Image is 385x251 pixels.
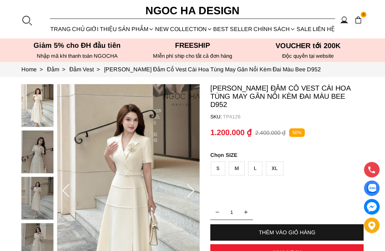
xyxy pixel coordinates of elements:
a: messenger [364,199,380,215]
div: SẢN PHẨM [118,20,155,39]
a: Link to Home [21,66,47,72]
h6: Độc quyền tại website [252,53,364,59]
span: 0 [361,12,366,17]
a: Display image [364,180,380,196]
font: Giảm 5% cho ĐH đầu tiên [34,41,121,49]
a: LIÊN HỆ [312,20,335,39]
a: GIỚI THIỆU [86,20,118,39]
a: Link to Đầm Vest [70,66,104,72]
div: S [211,162,225,175]
font: Nhập mã khi thanh toán NGOCHA [37,53,118,59]
h5: VOUCHER tới 200K [252,41,364,50]
img: Display image [367,184,376,193]
h6: SKU: [210,114,223,119]
input: Quantity input [210,205,253,219]
img: img-CART-ICON-ksit0nf1 [354,16,362,24]
p: 2.400.000 ₫ [255,129,286,136]
span: > [94,66,103,72]
a: BEST SELLER [213,20,253,39]
span: > [59,66,68,72]
p: 50% [289,128,305,137]
a: Ngoc Ha Design [121,2,264,19]
span: > [37,66,46,72]
a: NEW COLLECTION [154,20,213,39]
p: 1.200.000 ₫ [210,128,252,137]
a: SALE [296,20,312,39]
a: Link to Đầm [47,66,70,72]
a: TRANG CHỦ [50,20,86,39]
img: Louisa Dress_ Đầm Cổ Vest Cài Hoa Tùng May Gân Nổi Kèm Đai Màu Bee D952_mini_1 [21,130,53,173]
img: Louisa Dress_ Đầm Cổ Vest Cài Hoa Tùng May Gân Nổi Kèm Đai Màu Bee D952_mini_0 [21,84,53,127]
div: L [248,162,262,175]
p: TP4126 [223,114,364,119]
a: Link to Louisa Dress_ Đầm Cổ Vest Cài Hoa Tùng May Gân Nổi Kèm Đai Màu Bee D952 [104,66,321,72]
div: Chính sách [253,20,296,39]
p: [PERSON_NAME] Đầm Cổ Vest Cài Hoa Tùng May Gân Nổi Kèm Đai Màu Bee D952 [210,84,364,109]
h6: MIễn phí ship cho tất cả đơn hàng [137,53,248,59]
p: SIZE [210,152,364,158]
div: M [229,162,245,175]
div: THÊM VÀO GIỎ HÀNG [210,229,364,235]
div: XL [266,162,283,175]
img: Louisa Dress_ Đầm Cổ Vest Cài Hoa Tùng May Gân Nổi Kèm Đai Màu Bee D952_mini_2 [21,177,53,220]
font: Freeship [175,41,210,49]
